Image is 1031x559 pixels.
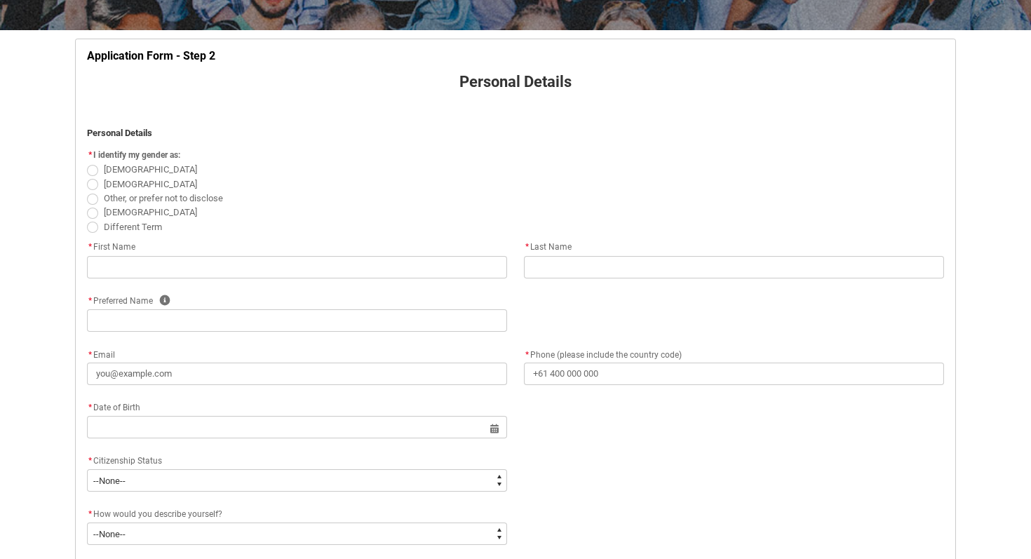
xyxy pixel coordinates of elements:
span: Preferred Name [87,296,153,306]
abbr: required [88,350,92,360]
abbr: required [88,403,92,412]
abbr: required [88,242,92,252]
span: [DEMOGRAPHIC_DATA] [104,179,197,189]
abbr: required [88,296,92,306]
strong: Personal Details [459,73,572,90]
strong: Personal Details [87,128,152,138]
abbr: required [88,509,92,519]
span: Different Term [104,222,162,232]
input: +61 400 000 000 [524,363,944,385]
span: [DEMOGRAPHIC_DATA] [104,207,197,217]
span: Date of Birth [87,403,140,412]
span: Other, or prefer not to disclose [104,193,223,203]
span: First Name [87,242,135,252]
label: Email [87,346,121,361]
abbr: required [525,350,529,360]
abbr: required [525,242,529,252]
span: Citizenship Status [93,456,162,466]
strong: Application Form - Step 2 [87,49,215,62]
span: How would you describe yourself? [93,509,222,519]
abbr: required [88,150,92,160]
span: [DEMOGRAPHIC_DATA] [104,164,197,175]
span: Last Name [524,242,572,252]
abbr: required [88,456,92,466]
span: I identify my gender as: [93,150,180,160]
label: Phone (please include the country code) [524,346,687,361]
input: you@example.com [87,363,507,385]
